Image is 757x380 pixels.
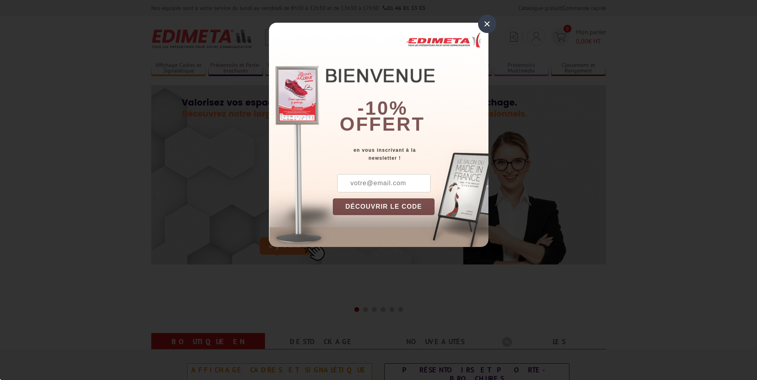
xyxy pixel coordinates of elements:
[478,15,496,33] div: ×
[340,114,425,135] font: offert
[333,146,488,162] div: en vous inscrivant à la newsletter !
[333,198,435,215] button: DÉCOUVRIR LE CODE
[358,98,408,119] b: -10%
[337,174,431,192] input: votre@email.com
